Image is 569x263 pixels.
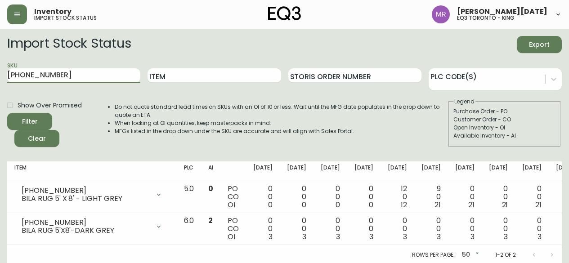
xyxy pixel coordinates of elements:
div: 0 0 [253,217,273,241]
div: Purchase Order - PO [453,107,556,116]
button: Filter [7,113,52,130]
div: 50 [458,248,481,263]
span: 0 [336,200,340,210]
div: 0 0 [253,185,273,209]
td: 6.0 [177,213,202,245]
div: 0 0 [421,217,441,241]
button: Export [517,36,562,53]
li: MFGs listed in the drop down under the SKU are accurate and will align with Sales Portal. [115,127,448,135]
th: [DATE] [515,161,549,181]
span: OI [228,200,235,210]
span: 0 [268,200,273,210]
div: 0 0 [287,217,306,241]
th: [DATE] [448,161,482,181]
div: Open Inventory - OI [453,124,556,132]
span: 3 [369,232,373,242]
div: BILA RUG 5' X 8' - LIGHT GREY [22,195,150,203]
h5: import stock status [34,15,97,21]
span: 3 [470,232,475,242]
div: 0 0 [287,185,306,209]
th: [DATE] [482,161,515,181]
span: 3 [302,232,306,242]
td: 5.0 [177,181,202,213]
img: 433a7fc21d7050a523c0a08e44de74d9 [432,5,450,23]
legend: Legend [453,98,475,106]
li: When looking at OI quantities, keep masterpacks in mind. [115,119,448,127]
span: 3 [538,232,542,242]
div: 0 0 [522,217,542,241]
div: 0 0 [321,217,340,241]
th: [DATE] [347,161,381,181]
div: BILA RUG 5'X8'-DARK GREY [22,227,150,235]
th: [DATE] [280,161,314,181]
div: 0 0 [388,217,407,241]
span: 0 [208,183,213,194]
div: 12 0 [388,185,407,209]
span: 0 [369,200,373,210]
th: [DATE] [381,161,414,181]
div: [PHONE_NUMBER]BILA RUG 5' X 8' - LIGHT GREY [14,185,170,205]
div: [PHONE_NUMBER] [22,218,150,227]
span: 2 [208,215,213,226]
div: 0 0 [354,185,374,209]
div: 0 0 [522,185,542,209]
span: 3 [504,232,508,242]
th: PLC [177,161,202,181]
span: 21 [535,200,542,210]
span: 21 [468,200,475,210]
span: OI [228,232,235,242]
div: [PHONE_NUMBER] [22,187,150,195]
img: logo [268,6,301,21]
h5: eq3 toronto - king [457,15,515,21]
span: 12 [401,200,407,210]
div: 0 0 [455,217,475,241]
span: 0 [302,200,306,210]
div: 0 0 [354,217,374,241]
div: PO CO [228,185,239,209]
th: [DATE] [414,161,448,181]
div: [PHONE_NUMBER]BILA RUG 5'X8'-DARK GREY [14,217,170,236]
div: 9 0 [421,185,441,209]
p: 1-2 of 2 [495,251,516,259]
span: 21 [435,200,441,210]
div: Available Inventory - AI [453,132,556,140]
li: Do not quote standard lead times on SKUs with an OI of 10 or less. Wait until the MFG date popula... [115,103,448,119]
div: 0 0 [455,185,475,209]
span: Show Over Promised [18,101,82,110]
th: [DATE] [314,161,347,181]
span: 3 [336,232,340,242]
div: 0 0 [321,185,340,209]
span: [PERSON_NAME][DATE] [457,8,547,15]
div: 0 0 [489,217,508,241]
div: 0 0 [489,185,508,209]
span: 3 [437,232,441,242]
th: AI [201,161,220,181]
span: Clear [22,133,52,144]
button: Clear [14,130,59,147]
span: Export [524,39,555,50]
th: [DATE] [246,161,280,181]
div: PO CO [228,217,239,241]
span: 21 [502,200,508,210]
th: Item [7,161,177,181]
p: Rows per page: [412,251,455,259]
span: 3 [403,232,407,242]
span: 3 [269,232,273,242]
h2: Import Stock Status [7,36,131,53]
span: Inventory [34,8,72,15]
div: Customer Order - CO [453,116,556,124]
